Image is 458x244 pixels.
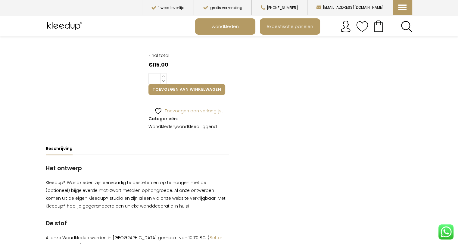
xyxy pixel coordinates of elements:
[154,107,223,115] a: Toevoegen aan verlanglijst
[148,84,225,95] button: Toevoegen aan winkelwagen
[165,108,223,114] span: Toevoegen aan verlanglijst
[260,19,319,34] a: Akoestische panelen
[195,18,417,35] nav: Main menu
[148,52,229,59] dt: Final total
[356,20,368,33] img: verlanglijstje.svg
[401,21,412,32] a: Search
[46,18,85,33] img: Kleedup
[263,20,316,32] span: Akoestische panelen
[176,124,217,130] a: wandkleed liggend
[208,20,242,32] span: wandkleden
[196,19,255,34] a: wandkleden
[46,219,229,228] h3: De stof
[46,164,229,173] h3: Het ontwerp
[148,116,178,122] span: Categorieën:
[46,180,226,209] span: Kleedup® Wandkleden zijn eenvoudig te bestellen en op te hangen met de (optioneel) bijgeleverde m...
[148,61,168,68] bdi: 115,00
[340,20,352,33] img: account.svg
[46,142,73,155] a: Beschrijving
[148,73,160,84] input: Productaantal
[368,18,389,33] a: Your cart
[148,61,153,68] span: €
[148,124,175,130] a: Wandkleden
[148,115,229,130] span: ,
